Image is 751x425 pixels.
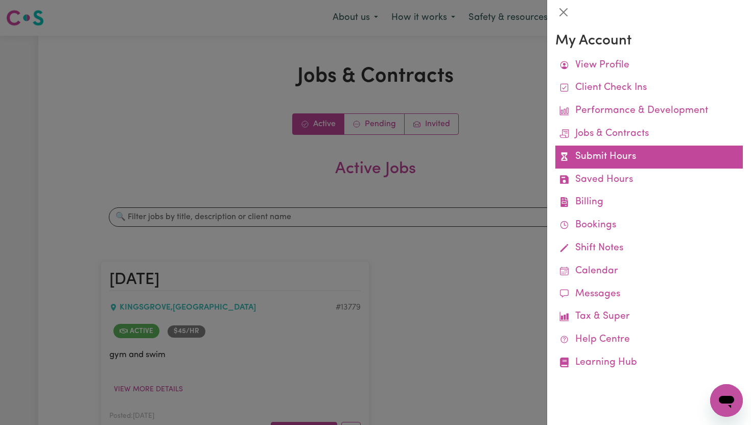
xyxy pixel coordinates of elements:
[555,305,743,328] a: Tax & Super
[555,260,743,283] a: Calendar
[555,123,743,146] a: Jobs & Contracts
[555,54,743,77] a: View Profile
[555,77,743,100] a: Client Check Ins
[555,214,743,237] a: Bookings
[555,33,743,50] h3: My Account
[555,169,743,192] a: Saved Hours
[555,191,743,214] a: Billing
[555,351,743,374] a: Learning Hub
[555,328,743,351] a: Help Centre
[555,237,743,260] a: Shift Notes
[555,4,572,20] button: Close
[555,146,743,169] a: Submit Hours
[555,283,743,306] a: Messages
[555,100,743,123] a: Performance & Development
[710,384,743,417] iframe: Botón para iniciar la ventana de mensajería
